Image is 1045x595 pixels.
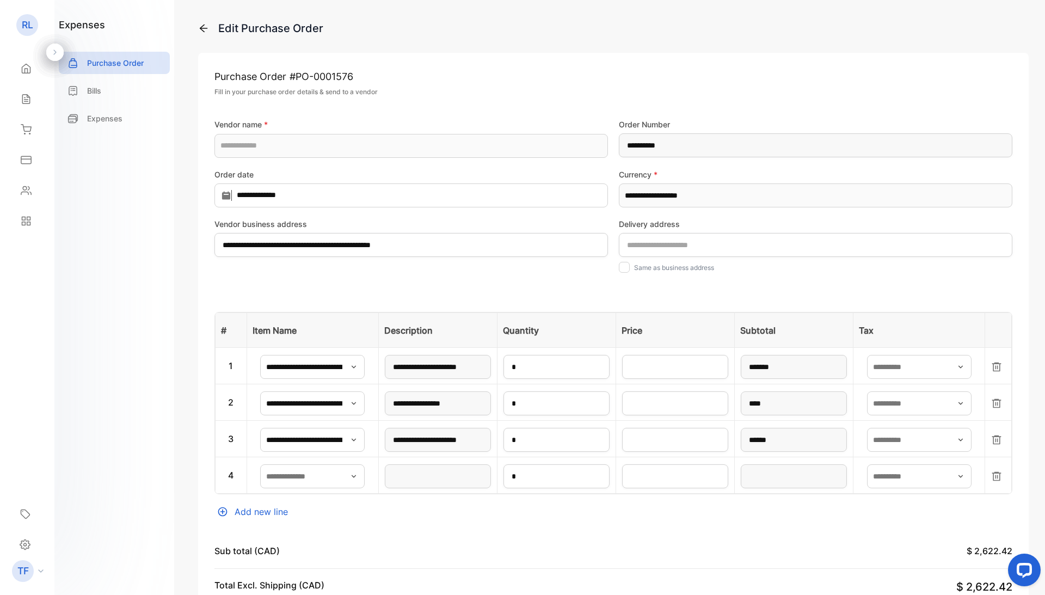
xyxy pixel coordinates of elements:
[216,348,247,384] td: 1
[956,580,1012,593] span: $ 2,622.42
[216,313,247,348] th: #
[87,113,122,124] p: Expenses
[87,57,144,69] p: Purchase Order
[214,119,608,130] label: Vendor name
[619,119,1012,130] label: Order Number
[218,20,323,36] div: Edit Purchase Order
[216,457,247,494] td: 4
[634,263,714,272] label: Same as business address
[616,313,734,348] th: Price
[999,549,1045,595] iframe: LiveChat chat widget
[214,505,1012,518] div: Add new line
[734,313,853,348] th: Subtotal
[216,384,247,421] td: 2
[87,85,101,96] p: Bills
[619,218,1012,230] label: Delivery address
[967,545,1012,556] span: $ 2,622.42
[214,579,324,595] p: Total Excl. Shipping (CAD)
[214,544,280,557] p: Sub total (CAD)
[379,313,497,348] th: Description
[247,313,379,348] th: Item Name
[59,107,170,130] a: Expenses
[216,421,247,457] td: 3
[214,218,608,230] label: Vendor business address
[497,313,616,348] th: Quantity
[59,52,170,74] a: Purchase Order
[853,313,985,348] th: Tax
[214,87,1012,97] p: Fill in your purchase order details & send to a vendor
[619,169,1012,180] label: Currency
[22,18,33,32] p: RL
[214,169,608,180] label: Order date
[59,17,105,32] h1: expenses
[59,79,170,102] a: Bills
[290,69,353,84] span: # PO-0001576
[17,564,29,578] p: TF
[214,69,1012,84] p: Purchase Order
